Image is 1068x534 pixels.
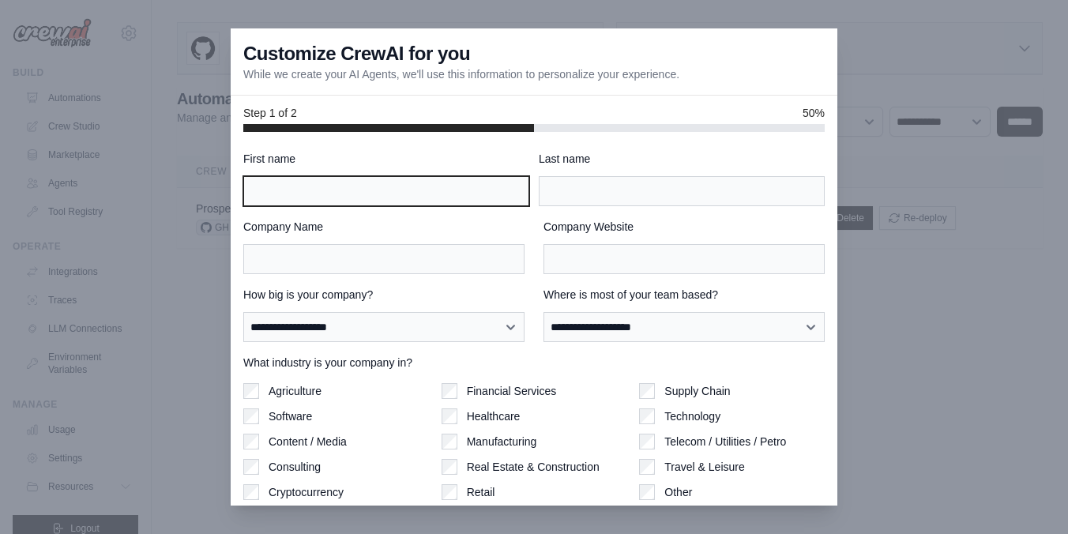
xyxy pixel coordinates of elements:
[664,383,730,399] label: Supply Chain
[467,408,521,424] label: Healthcare
[664,484,692,500] label: Other
[803,105,825,121] span: 50%
[539,151,825,167] label: Last name
[243,355,825,370] label: What industry is your company in?
[243,66,679,82] p: While we create your AI Agents, we'll use this information to personalize your experience.
[269,408,312,424] label: Software
[243,287,525,303] label: How big is your company?
[543,219,825,235] label: Company Website
[269,484,344,500] label: Cryptocurrency
[467,434,537,449] label: Manufacturing
[243,105,297,121] span: Step 1 of 2
[467,459,600,475] label: Real Estate & Construction
[269,383,322,399] label: Agriculture
[664,459,744,475] label: Travel & Leisure
[269,434,347,449] label: Content / Media
[467,383,557,399] label: Financial Services
[243,151,529,167] label: First name
[543,287,825,303] label: Where is most of your team based?
[664,408,720,424] label: Technology
[243,219,525,235] label: Company Name
[467,484,495,500] label: Retail
[269,459,321,475] label: Consulting
[243,41,470,66] h3: Customize CrewAI for you
[664,434,786,449] label: Telecom / Utilities / Petro
[989,458,1068,534] iframe: Chat Widget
